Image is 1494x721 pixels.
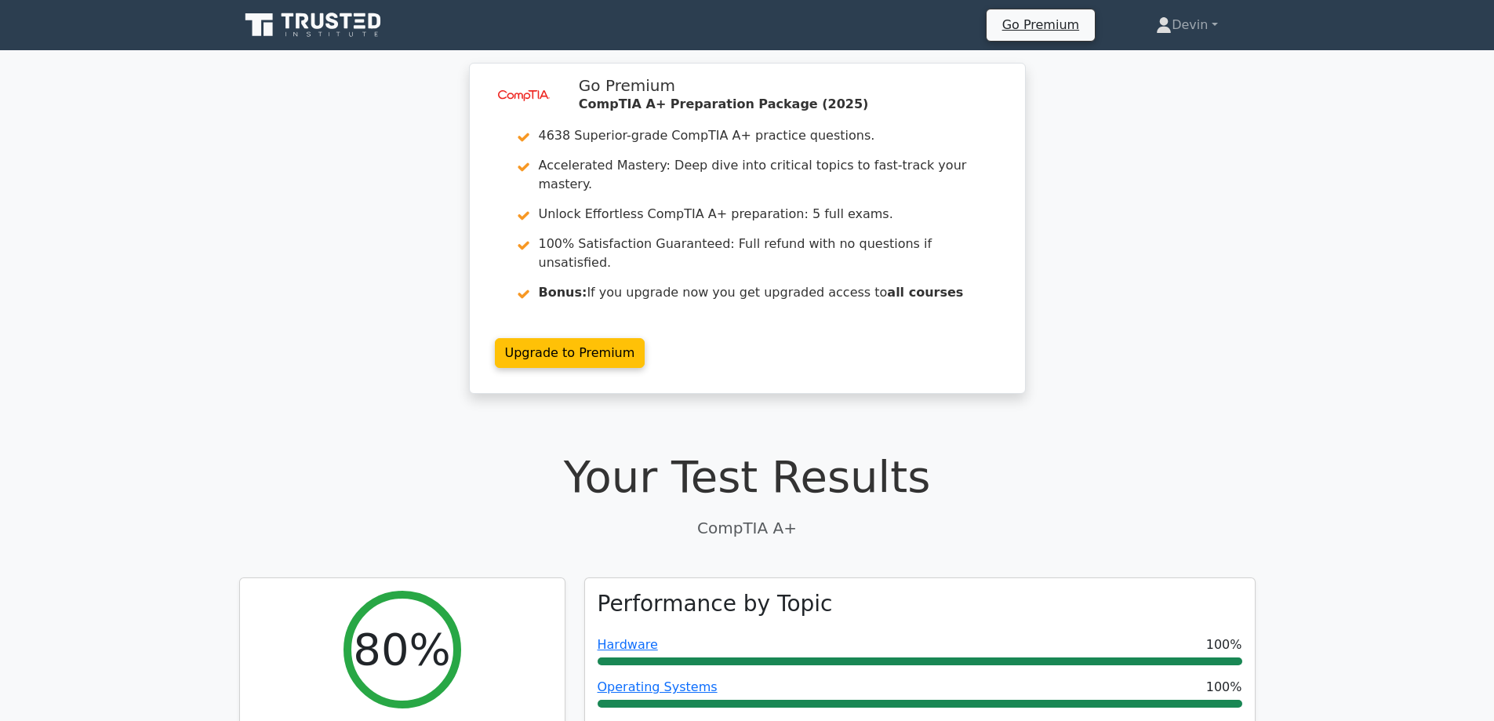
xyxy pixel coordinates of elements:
[598,591,833,617] h3: Performance by Topic
[598,637,658,652] a: Hardware
[239,450,1256,503] h1: Your Test Results
[993,14,1089,35] a: Go Premium
[1118,9,1255,41] a: Devin
[1206,678,1242,697] span: 100%
[353,623,450,675] h2: 80%
[598,679,718,694] a: Operating Systems
[495,338,645,368] a: Upgrade to Premium
[1206,635,1242,654] span: 100%
[239,516,1256,540] p: CompTIA A+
